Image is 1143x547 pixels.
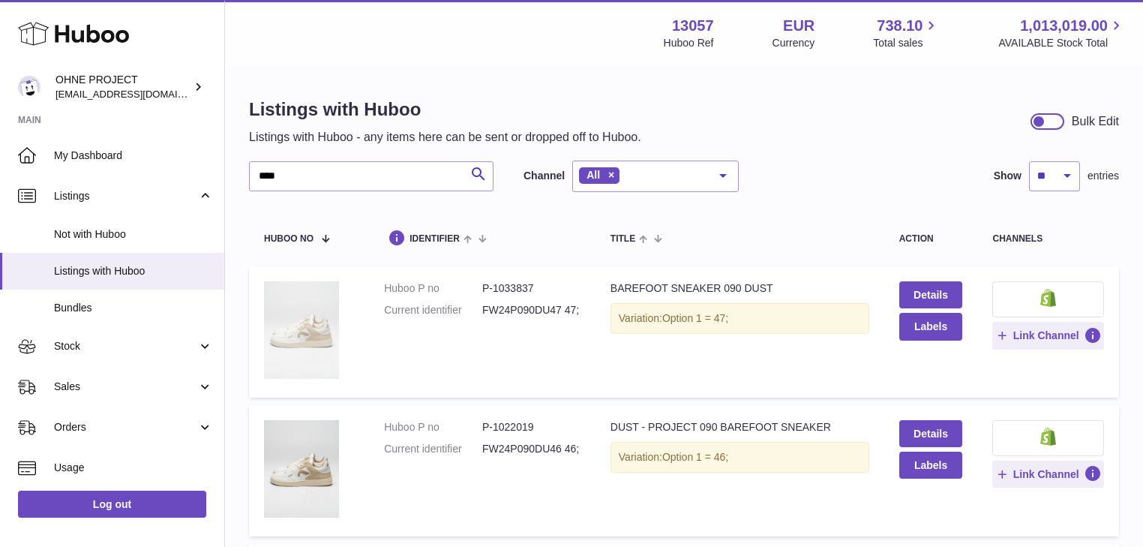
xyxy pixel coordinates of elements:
div: DUST - PROJECT 090 BAREFOOT SNEAKER [610,420,869,434]
div: Bulk Edit [1072,113,1119,130]
strong: 13057 [672,16,714,36]
strong: EUR [783,16,814,36]
button: Labels [899,313,963,340]
div: Huboo Ref [664,36,714,50]
span: entries [1087,169,1119,183]
dd: FW24P090DU47 47; [482,303,580,317]
a: 738.10 Total sales [873,16,940,50]
img: DUST - PROJECT 090 BAREFOOT SNEAKER [264,420,339,518]
span: 738.10 [877,16,922,36]
div: action [899,234,963,244]
div: Variation: [610,442,869,473]
dt: Huboo P no [384,281,482,296]
span: Listings with Huboo [54,264,213,278]
span: Bundles [54,301,213,315]
span: identifier [409,234,460,244]
span: Total sales [873,36,940,50]
div: Variation: [610,303,869,334]
span: [EMAIL_ADDRESS][DOMAIN_NAME] [55,88,220,100]
a: 1,013,019.00 AVAILABLE Stock Total [998,16,1125,50]
span: Link Channel [1013,329,1079,342]
span: Stock [54,339,197,353]
dt: Current identifier [384,442,482,456]
label: Channel [523,169,565,183]
p: Listings with Huboo - any items here can be sent or dropped off to Huboo. [249,129,641,146]
span: Listings [54,189,197,203]
span: My Dashboard [54,149,213,163]
span: Sales [54,380,197,394]
span: Huboo no [264,234,313,244]
div: channels [992,234,1104,244]
dd: P-1022019 [482,420,580,434]
span: title [610,234,635,244]
a: Details [899,281,963,308]
dt: Current identifier [384,303,482,317]
dt: Huboo P no [384,420,482,434]
span: AVAILABLE Stock Total [998,36,1125,50]
span: Link Channel [1013,467,1079,481]
button: Link Channel [992,461,1104,488]
span: 1,013,019.00 [1020,16,1108,36]
img: shopify-small.png [1040,289,1056,307]
img: shopify-small.png [1040,428,1056,446]
span: Usage [54,461,213,475]
img: BAREFOOT SNEAKER 090 DUST [264,281,339,379]
h1: Listings with Huboo [249,98,641,122]
span: Not with Huboo [54,227,213,242]
span: All [586,169,600,181]
button: Link Channel [992,322,1104,349]
dd: P-1033837 [482,281,580,296]
span: Orders [54,420,197,434]
button: Labels [899,452,963,479]
img: internalAdmin-13057@internal.huboo.com [18,76,40,98]
dd: FW24P090DU46 46; [482,442,580,456]
label: Show [994,169,1021,183]
div: Currency [772,36,815,50]
span: Option 1 = 47; [662,312,728,324]
div: BAREFOOT SNEAKER 090 DUST [610,281,869,296]
div: OHNE PROJECT [55,73,190,101]
span: Option 1 = 46; [662,451,728,463]
a: Details [899,420,963,447]
a: Log out [18,491,206,518]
